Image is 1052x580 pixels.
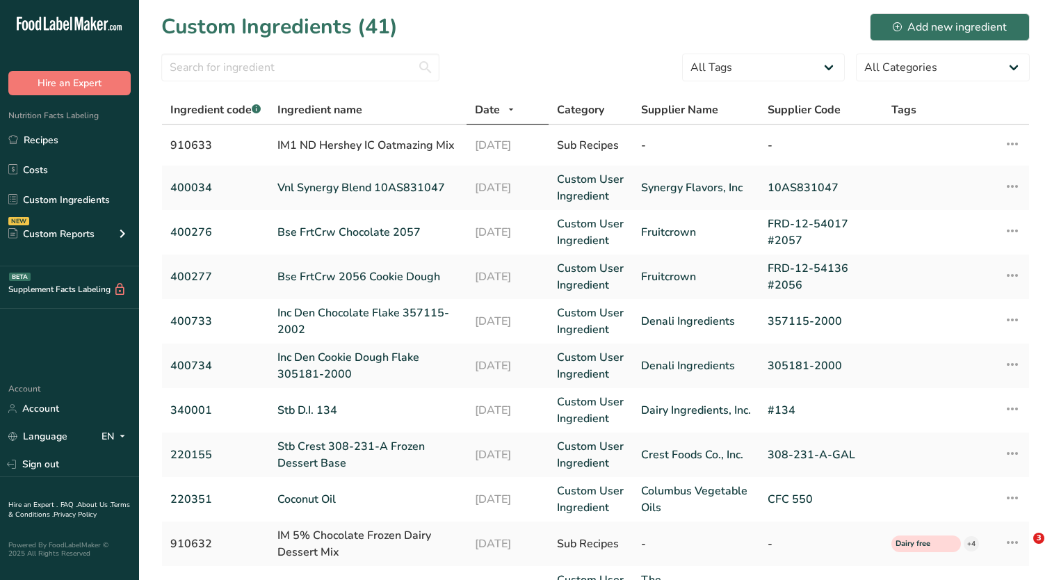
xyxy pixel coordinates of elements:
div: Sub Recipes [557,535,624,552]
div: +4 [964,536,979,551]
a: Custom User Ingredient [557,349,624,382]
a: Custom User Ingredient [557,438,624,472]
a: Custom User Ingredient [557,305,624,338]
a: Language [8,424,67,449]
a: Custom User Ingredient [557,483,624,516]
a: [DATE] [475,491,540,508]
div: [DATE] [475,137,540,154]
div: - [641,535,751,552]
a: 400276 [170,224,261,241]
span: Ingredient name [277,102,362,118]
a: Columbus Vegetable Oils [641,483,751,516]
a: Fruitcrown [641,224,751,241]
a: Fruitcrown [641,268,751,285]
span: 3 [1033,533,1044,544]
div: 910633 [170,137,261,154]
a: FRD-12-54017 #2057 [768,216,875,249]
div: Custom Reports [8,227,95,241]
a: 357115-2000 [768,313,875,330]
div: Add new ingredient [893,19,1007,35]
a: 10AS831047 [768,179,875,196]
div: BETA [9,273,31,281]
div: - [641,137,751,154]
a: [DATE] [475,224,540,241]
button: Add new ingredient [870,13,1030,41]
a: 400277 [170,268,261,285]
a: Custom User Ingredient [557,216,624,249]
div: [DATE] [475,535,540,552]
a: 308-231-A-GAL [768,446,875,463]
a: CFC 550 [768,491,875,508]
a: Bse FrtCrw 2056 Cookie Dough [277,268,458,285]
div: - [768,535,875,552]
a: 400734 [170,357,261,374]
a: Synergy Flavors, Inc [641,179,751,196]
a: 400034 [170,179,261,196]
a: Custom User Ingredient [557,260,624,293]
div: - [768,137,875,154]
a: 340001 [170,402,261,419]
a: [DATE] [475,357,540,374]
a: [DATE] [475,268,540,285]
a: Stb D.I. 134 [277,402,458,419]
div: Powered By FoodLabelMaker © 2025 All Rights Reserved [8,541,131,558]
a: Privacy Policy [54,510,97,519]
h1: Custom Ingredients (41) [161,11,398,42]
div: 910632 [170,535,261,552]
div: IM 5% Chocolate Frozen Dairy Dessert Mix [277,527,458,561]
a: Dairy Ingredients, Inc. [641,402,751,419]
a: FAQ . [60,500,77,510]
a: Custom User Ingredient [557,171,624,204]
div: EN [102,428,131,445]
a: About Us . [77,500,111,510]
a: 220351 [170,491,261,508]
iframe: Intercom live chat [1005,533,1038,566]
a: Bse FrtCrw Chocolate 2057 [277,224,458,241]
span: Supplier Code [768,102,841,118]
a: Denali Ingredients [641,357,751,374]
a: [DATE] [475,402,540,419]
a: Vnl Synergy Blend 10AS831047 [277,179,458,196]
a: Terms & Conditions . [8,500,130,519]
button: Hire an Expert [8,71,131,95]
a: #134 [768,402,875,419]
span: Date [475,102,500,118]
a: [DATE] [475,313,540,330]
a: Stb Crest 308-231-A Frozen Dessert Base [277,438,458,472]
a: Denali Ingredients [641,313,751,330]
span: Dairy free [896,538,944,550]
div: Sub Recipes [557,137,624,154]
a: FRD-12-54136 #2056 [768,260,875,293]
a: 305181-2000 [768,357,875,374]
a: Crest Foods Co., Inc. [641,446,751,463]
a: 220155 [170,446,261,463]
a: Hire an Expert . [8,500,58,510]
a: [DATE] [475,446,540,463]
a: Inc Den Chocolate Flake 357115-2002 [277,305,458,338]
span: Supplier Name [641,102,718,118]
a: 400733 [170,313,261,330]
span: Tags [891,102,916,118]
span: Category [557,102,604,118]
input: Search for ingredient [161,54,439,81]
a: Coconut Oil [277,491,458,508]
a: [DATE] [475,179,540,196]
a: Inc Den Cookie Dough Flake 305181-2000 [277,349,458,382]
div: IM1 ND Hershey IC Oatmazing Mix [277,137,458,154]
div: NEW [8,217,29,225]
a: Custom User Ingredient [557,394,624,427]
span: Ingredient code [170,102,261,118]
